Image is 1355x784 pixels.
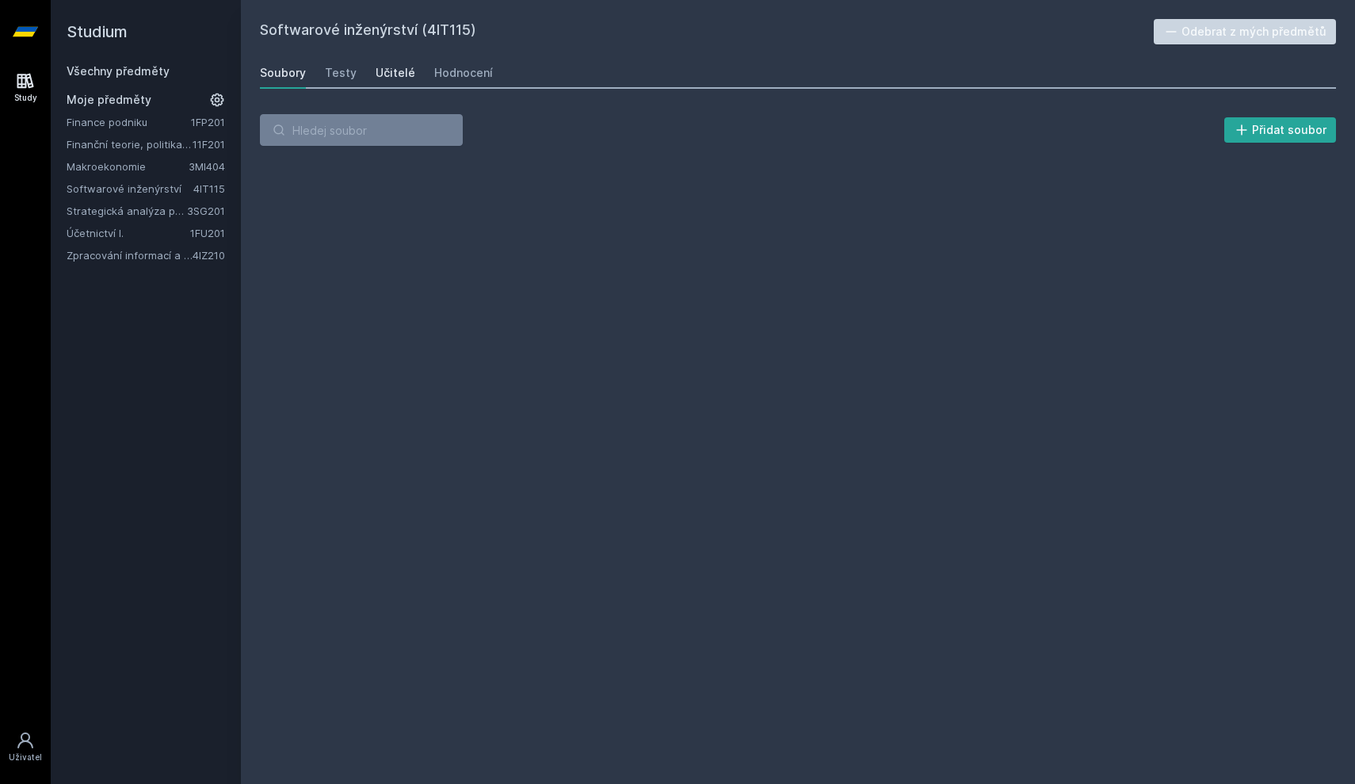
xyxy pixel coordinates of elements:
[67,114,191,130] a: Finance podniku
[1224,117,1337,143] button: Přidat soubor
[434,65,493,81] div: Hodnocení
[67,64,170,78] a: Všechny předměty
[191,116,225,128] a: 1FP201
[14,92,37,104] div: Study
[3,63,48,112] a: Study
[67,203,187,219] a: Strategická analýza pro informatiky a statistiky
[9,751,42,763] div: Uživatel
[260,65,306,81] div: Soubory
[260,57,306,89] a: Soubory
[187,205,225,217] a: 3SG201
[190,227,225,239] a: 1FU201
[260,19,1154,44] h2: Softwarové inženýrství (4IT115)
[434,57,493,89] a: Hodnocení
[193,182,225,195] a: 4IT115
[325,57,357,89] a: Testy
[67,136,193,152] a: Finanční teorie, politika a instituce
[67,247,193,263] a: Zpracování informací a znalostí
[189,160,225,173] a: 3MI404
[67,181,193,197] a: Softwarové inženýrství
[67,92,151,108] span: Moje předměty
[193,138,225,151] a: 11F201
[376,57,415,89] a: Učitelé
[376,65,415,81] div: Učitelé
[3,723,48,771] a: Uživatel
[193,249,225,262] a: 4IZ210
[325,65,357,81] div: Testy
[67,159,189,174] a: Makroekonomie
[67,225,190,241] a: Účetnictví I.
[1154,19,1337,44] button: Odebrat z mých předmětů
[260,114,463,146] input: Hledej soubor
